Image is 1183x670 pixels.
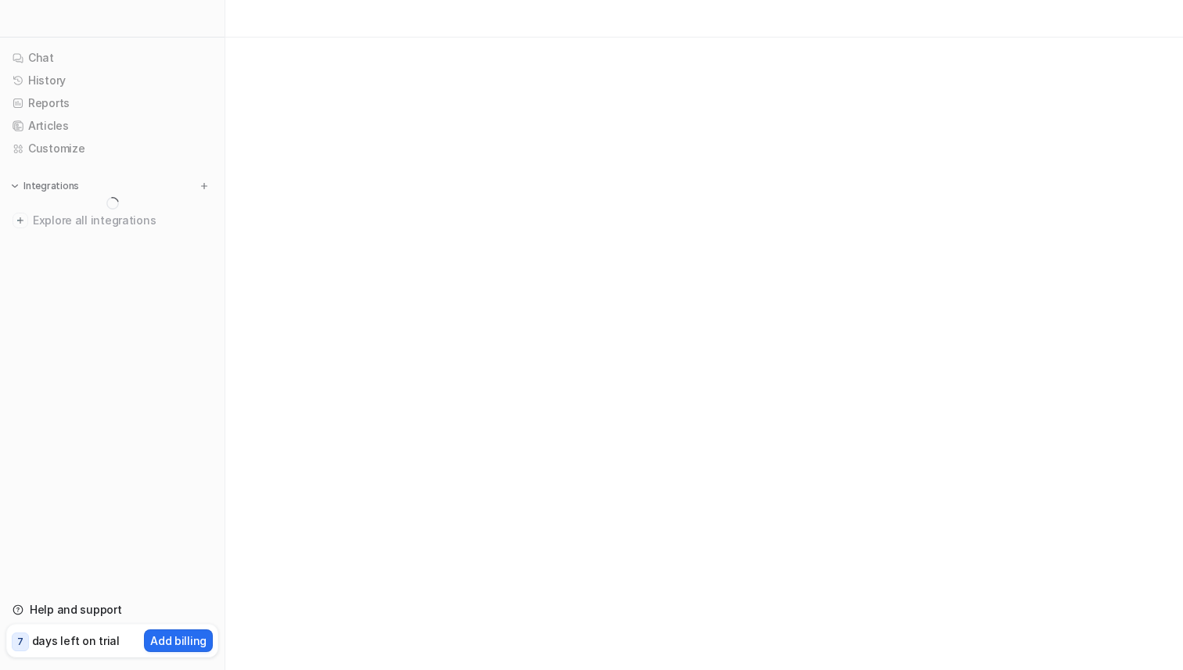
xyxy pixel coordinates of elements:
a: Explore all integrations [6,210,218,231]
button: Add billing [144,629,213,652]
a: Reports [6,92,218,114]
p: days left on trial [32,632,120,649]
a: Help and support [6,599,218,621]
a: History [6,70,218,91]
img: menu_add.svg [199,181,210,192]
p: Add billing [150,632,207,649]
button: Integrations [6,178,84,194]
span: Explore all integrations [33,208,212,233]
a: Customize [6,138,218,159]
a: Chat [6,47,218,69]
p: 7 [17,635,23,649]
img: explore all integrations [13,213,28,228]
a: Articles [6,115,218,137]
p: Integrations [23,180,79,192]
img: expand menu [9,181,20,192]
